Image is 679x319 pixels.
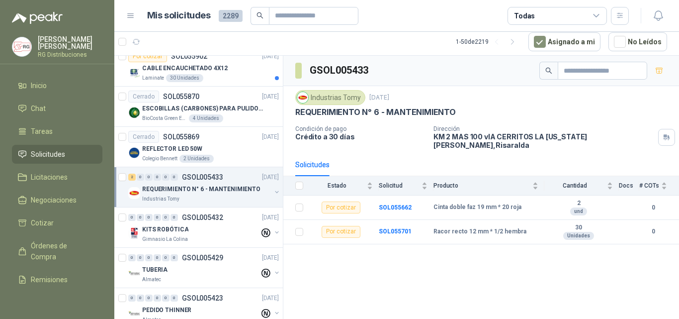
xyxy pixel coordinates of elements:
p: SOL055870 [163,93,199,100]
div: 0 [162,254,170,261]
a: Solicitudes [12,145,102,164]
p: Laminate [142,74,164,82]
div: 0 [154,295,161,302]
span: # COTs [639,182,659,189]
span: Licitaciones [31,172,68,183]
p: Gimnasio La Colina [142,235,188,243]
p: Condición de pago [295,125,425,132]
p: [DATE] [262,294,279,303]
th: Solicitud [379,176,433,196]
a: SOL055662 [379,204,412,211]
div: Cerrado [128,131,159,143]
div: 0 [137,254,144,261]
h3: GSOL005433 [310,63,370,78]
b: Racor recto 12 mm * 1/2 hembra [433,228,526,236]
a: Órdenes de Compra [12,236,102,266]
p: GSOL005423 [182,295,223,302]
p: PEDIDO THINNER [142,306,191,315]
a: Licitaciones [12,168,102,187]
span: Negociaciones [31,195,77,206]
div: 0 [162,214,170,221]
div: Unidades [563,232,594,240]
div: 1 - 50 de 2219 [456,34,520,50]
div: 0 [145,295,153,302]
span: Chat [31,103,46,114]
p: RG Distribuciones [38,52,102,58]
span: Cantidad [544,182,605,189]
div: 30 Unidades [166,74,203,82]
p: [PERSON_NAME] [PERSON_NAME] [38,36,102,50]
div: 0 [137,295,144,302]
div: 0 [137,214,144,221]
div: 0 [170,254,178,261]
p: BioCosta Green Energy S.A.S [142,114,187,122]
th: # COTs [639,176,679,196]
div: 0 [145,214,153,221]
p: REQUERIMIENTO N° 6 - MANTENIMIENTO [142,185,260,194]
th: Estado [309,176,379,196]
span: Cotizar [31,217,54,228]
div: 4 Unidades [189,114,223,122]
img: Company Logo [297,92,308,103]
div: 0 [137,174,144,181]
b: 0 [639,203,667,213]
a: SOL055701 [379,228,412,235]
p: Dirección [433,125,654,132]
p: CABLE ENCAUCHETADO 4X12 [142,64,228,73]
span: Tareas [31,126,53,137]
a: CerradoSOL055870[DATE] Company LogoESCOBILLAS (CARBONES) PARA PULIDORA DEWALTBioCosta Green Energ... [114,87,283,127]
img: Logo peakr [12,12,63,24]
div: Industrias Tomy [295,90,365,105]
p: SOL055902 [171,53,207,60]
p: Almatec [142,276,161,284]
p: [DATE] [262,52,279,61]
div: 0 [145,254,153,261]
p: REQUERIMIENTO N° 6 - MANTENIMIENTO [295,107,456,117]
div: Por cotizar [128,50,167,62]
div: 0 [154,254,161,261]
div: 0 [128,254,136,261]
p: REFLECTOR LED 50W [142,144,202,154]
img: Company Logo [128,106,140,118]
th: Docs [619,176,639,196]
b: 30 [544,224,613,232]
div: 0 [128,214,136,221]
p: KM 2 MAS 100 vIA CERRITOS LA [US_STATE] [PERSON_NAME] , Risaralda [433,132,654,149]
a: Chat [12,99,102,118]
span: Producto [433,182,530,189]
div: 0 [162,174,170,181]
th: Cantidad [544,176,619,196]
a: Remisiones [12,270,102,289]
span: Inicio [31,80,47,91]
p: KITS ROBÓTICA [142,225,188,234]
a: 2 0 0 0 0 0 GSOL005433[DATE] Company LogoREQUERIMIENTO N° 6 - MANTENIMIENTOIndustrias Tomy [128,171,281,203]
a: Negociaciones [12,191,102,210]
span: search [545,67,552,74]
div: 0 [170,214,178,221]
span: Solicitudes [31,149,65,160]
img: Company Logo [128,66,140,78]
div: 0 [154,174,161,181]
div: 0 [170,174,178,181]
b: 2 [544,200,613,208]
p: GSOL005433 [182,174,223,181]
h1: Mis solicitudes [147,8,211,23]
p: Crédito a 30 días [295,132,425,141]
div: 0 [170,295,178,302]
span: Remisiones [31,274,68,285]
p: TUBERIA [142,265,168,275]
div: 0 [128,295,136,302]
p: [DATE] [369,93,389,103]
p: SOL055869 [163,133,199,140]
a: Por cotizarSOL055902[DATE] Company LogoCABLE ENCAUCHETADO 4X12Laminate30 Unidades [114,46,283,87]
div: Cerrado [128,91,159,103]
p: [DATE] [262,92,279,102]
p: ESCOBILLAS (CARBONES) PARA PULIDORA DEWALT [142,104,266,113]
div: und [570,208,587,215]
p: [DATE] [262,173,279,182]
a: 0 0 0 0 0 0 GSOL005432[DATE] Company LogoKITS ROBÓTICAGimnasio La Colina [128,212,281,243]
div: Solicitudes [295,159,330,170]
div: 0 [154,214,161,221]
